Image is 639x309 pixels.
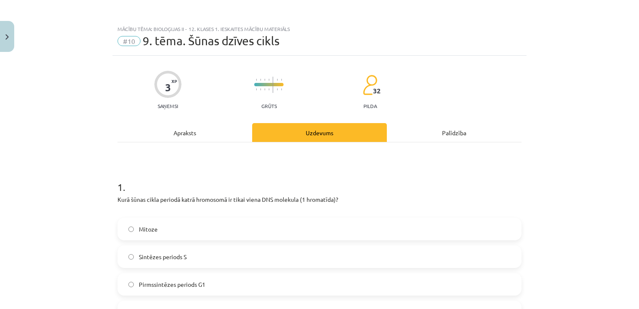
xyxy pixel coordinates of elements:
[118,167,521,193] h1: 1 .
[118,123,252,142] div: Apraksts
[260,88,261,90] img: icon-short-line-57e1e144782c952c97e751825c79c345078a6d821885a25fce030b3d8c18986b.svg
[268,88,269,90] img: icon-short-line-57e1e144782c952c97e751825c79c345078a6d821885a25fce030b3d8c18986b.svg
[139,280,205,289] span: Pirmssintēzes periods G1
[261,103,277,109] p: Grūts
[154,103,181,109] p: Saņemsi
[171,79,177,83] span: XP
[143,34,279,48] span: 9. tēma. Šūnas dzīves cikls
[256,79,257,81] img: icon-short-line-57e1e144782c952c97e751825c79c345078a6d821885a25fce030b3d8c18986b.svg
[260,79,261,81] img: icon-short-line-57e1e144782c952c97e751825c79c345078a6d821885a25fce030b3d8c18986b.svg
[165,82,171,93] div: 3
[363,103,377,109] p: pilda
[264,88,265,90] img: icon-short-line-57e1e144782c952c97e751825c79c345078a6d821885a25fce030b3d8c18986b.svg
[268,79,269,81] img: icon-short-line-57e1e144782c952c97e751825c79c345078a6d821885a25fce030b3d8c18986b.svg
[281,79,282,81] img: icon-short-line-57e1e144782c952c97e751825c79c345078a6d821885a25fce030b3d8c18986b.svg
[264,79,265,81] img: icon-short-line-57e1e144782c952c97e751825c79c345078a6d821885a25fce030b3d8c18986b.svg
[118,36,141,46] span: #10
[281,88,282,90] img: icon-short-line-57e1e144782c952c97e751825c79c345078a6d821885a25fce030b3d8c18986b.svg
[277,79,278,81] img: icon-short-line-57e1e144782c952c97e751825c79c345078a6d821885a25fce030b3d8c18986b.svg
[118,195,521,213] p: Kurā šūnas cikla periodā katrā hromosomā ir tikai viena DNS molekula (1 hromatīda)?
[5,34,9,40] img: icon-close-lesson-0947bae3869378f0d4975bcd49f059093ad1ed9edebbc8119c70593378902aed.svg
[128,227,134,232] input: Mitoze
[139,225,158,234] span: Mitoze
[277,88,278,90] img: icon-short-line-57e1e144782c952c97e751825c79c345078a6d821885a25fce030b3d8c18986b.svg
[252,123,387,142] div: Uzdevums
[118,26,521,32] div: Mācību tēma: Bioloģijas ii - 12. klases 1. ieskaites mācību materiāls
[387,123,521,142] div: Palīdzība
[128,282,134,287] input: Pirmssintēzes periods G1
[363,75,377,95] img: students-c634bb4e5e11cddfef0936a35e636f08e4e9abd3cc4e673bd6f9a4125e45ecb1.svg
[256,88,257,90] img: icon-short-line-57e1e144782c952c97e751825c79c345078a6d821885a25fce030b3d8c18986b.svg
[373,87,381,95] span: 32
[128,254,134,260] input: Sintēzes periods S
[139,252,187,261] span: Sintēzes periods S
